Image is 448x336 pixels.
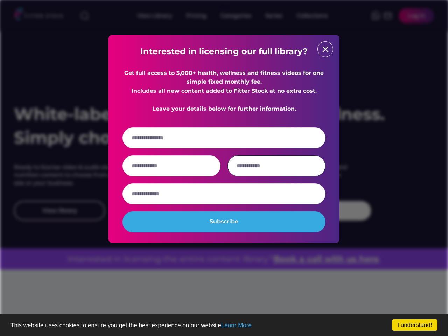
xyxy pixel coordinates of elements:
p: This website uses cookies to ensure you get the best experience on our website [10,322,437,328]
button: Subscribe [122,211,325,232]
a: I understand! [392,319,437,331]
a: Learn More [221,322,252,329]
div: Get full access to 3,000+ health, wellness and fitness videos for one simple fixed monthly fee. I... [122,69,325,113]
strong: Interested in licensing our full library? [140,46,308,56]
button: close [320,44,331,55]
